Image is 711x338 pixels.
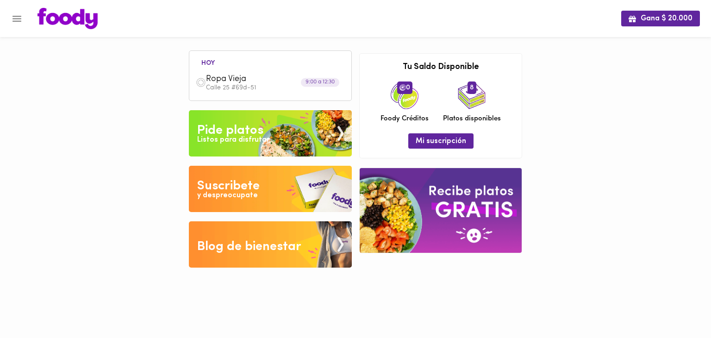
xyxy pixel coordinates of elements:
[397,81,412,94] span: 0
[408,133,474,149] button: Mi suscripción
[380,114,429,124] span: Foody Créditos
[468,81,476,94] span: 8
[416,137,466,146] span: Mi suscripción
[189,166,352,212] img: Disfruta bajar de peso
[206,74,312,85] span: Ropa Vieja
[360,168,522,253] img: referral-banner.png
[196,77,206,88] img: dish.png
[367,63,515,72] h3: Tu Saldo Disponible
[443,114,501,124] span: Platos disponibles
[657,284,702,329] iframe: Messagebird Livechat Widget
[206,85,345,91] p: Calle 25 #69d-51
[189,110,352,156] img: Pide un Platos
[391,81,418,109] img: credits-package.png
[189,221,352,268] img: Blog de bienestar
[197,238,301,256] div: Blog de bienestar
[301,78,339,87] div: 9:00 a 12:30
[194,58,222,67] li: hoy
[6,7,28,30] button: Menu
[621,11,700,26] button: Gana $ 20.000
[197,121,263,140] div: Pide platos
[458,81,486,109] img: icon_dishes.png
[629,14,692,23] span: Gana $ 20.000
[37,8,98,29] img: logo.png
[197,190,258,201] div: y despreocupate
[197,135,269,145] div: Listos para disfrutar
[197,177,260,195] div: Suscribete
[399,84,406,91] img: foody-creditos.png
